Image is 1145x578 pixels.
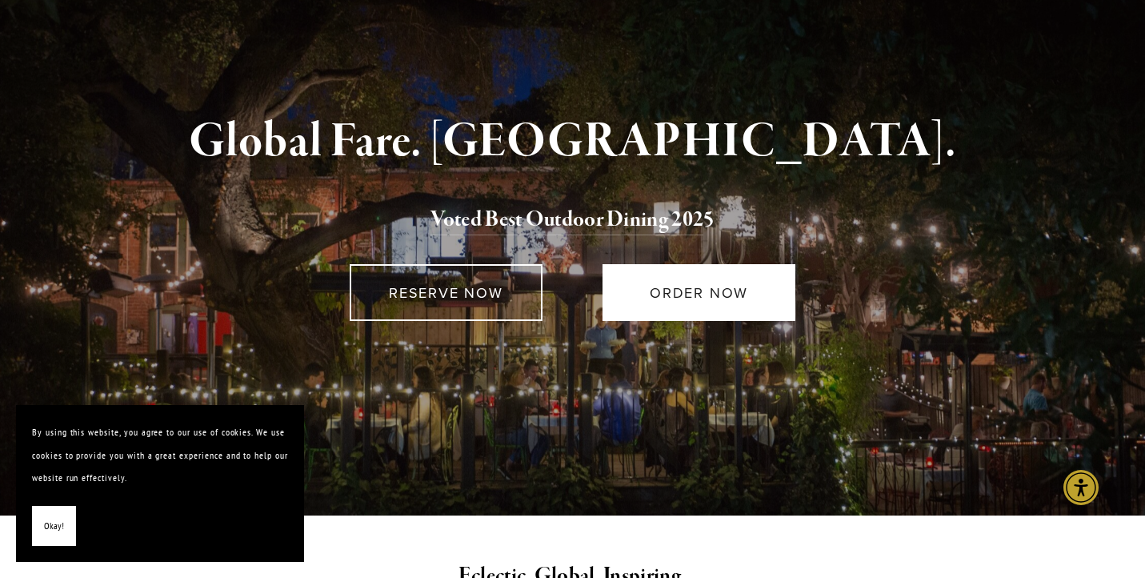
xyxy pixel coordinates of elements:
p: By using this website, you agree to our use of cookies. We use cookies to provide you with a grea... [32,421,288,490]
a: RESERVE NOW [350,264,542,321]
h2: 5 [110,203,1035,237]
a: ORDER NOW [603,264,795,321]
span: Okay! [44,515,64,538]
section: Cookie banner [16,405,304,562]
a: Voted Best Outdoor Dining 202 [430,206,703,236]
strong: Global Fare. [GEOGRAPHIC_DATA]. [189,111,956,172]
button: Okay! [32,506,76,547]
div: Accessibility Menu [1063,470,1099,505]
